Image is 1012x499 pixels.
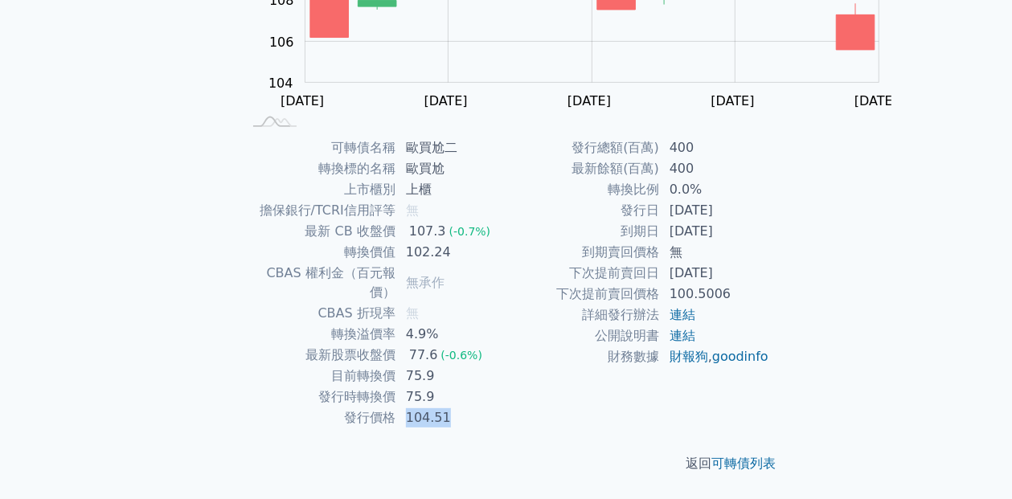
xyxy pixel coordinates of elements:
[396,158,506,179] td: 歐買尬
[506,242,660,263] td: 到期賣回價格
[243,263,396,303] td: CBAS 權利金（百元報價）
[396,407,506,428] td: 104.51
[243,200,396,221] td: 擔保銀行/TCRI信用評等
[396,137,506,158] td: 歐買尬二
[396,387,506,407] td: 75.9
[506,325,660,346] td: 公開說明書
[243,345,396,366] td: 最新股票收盤價
[243,179,396,200] td: 上市櫃別
[660,200,770,221] td: [DATE]
[243,158,396,179] td: 轉換標的名稱
[406,305,419,321] span: 無
[243,366,396,387] td: 目前轉換價
[670,307,695,322] a: 連結
[660,158,770,179] td: 400
[854,93,898,108] tspan: [DATE]
[567,93,611,108] tspan: [DATE]
[670,328,695,343] a: 連結
[506,284,660,305] td: 下次提前賣回價格
[243,387,396,407] td: 發行時轉換價
[243,303,396,324] td: CBAS 折現率
[660,263,770,284] td: [DATE]
[243,407,396,428] td: 發行價格
[506,346,660,367] td: 財務數據
[660,221,770,242] td: [DATE]
[396,242,506,263] td: 102.24
[243,242,396,263] td: 轉換價值
[281,93,324,108] tspan: [DATE]
[396,324,506,345] td: 4.9%
[406,346,441,365] div: 77.6
[506,158,660,179] td: 最新餘額(百萬)
[424,93,468,108] tspan: [DATE]
[506,305,660,325] td: 詳細發行辦法
[670,349,708,364] a: 財報狗
[506,179,660,200] td: 轉換比例
[660,346,770,367] td: ,
[506,137,660,158] td: 發行總額(百萬)
[406,222,449,241] div: 107.3
[660,242,770,263] td: 無
[406,275,445,290] span: 無承作
[269,35,294,50] tspan: 106
[711,93,755,108] tspan: [DATE]
[660,179,770,200] td: 0.0%
[243,324,396,345] td: 轉換溢價率
[660,137,770,158] td: 400
[223,454,789,473] p: 返回
[660,284,770,305] td: 100.5006
[396,366,506,387] td: 75.9
[406,202,419,218] span: 無
[440,349,482,362] span: (-0.6%)
[506,221,660,242] td: 到期日
[243,221,396,242] td: 最新 CB 收盤價
[268,76,293,91] tspan: 104
[712,349,768,364] a: goodinfo
[396,179,506,200] td: 上櫃
[506,200,660,221] td: 發行日
[506,263,660,284] td: 下次提前賣回日
[449,225,491,238] span: (-0.7%)
[243,137,396,158] td: 可轉債名稱
[712,456,776,471] a: 可轉債列表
